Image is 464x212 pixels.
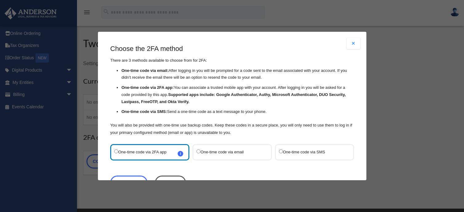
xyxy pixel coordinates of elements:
[121,109,167,114] strong: One-time code via SMS:
[114,149,118,153] input: One-time code via 2FA appi
[110,44,354,54] h3: Choose the 2FA method
[178,151,183,156] span: i
[121,92,345,104] strong: Supported apps include: Google Authenticator, Authy, Microsoft Authenticator, DUO Security, Lastp...
[121,68,168,73] strong: One-time code via email:
[121,84,354,105] li: You can associate a trusted mobile app with your account. After logging in you will be asked for ...
[279,149,283,153] input: One-time code via SMS
[121,67,354,81] li: After logging in you will be prompted for a code sent to the email associated with your account. ...
[347,38,360,49] button: Close modal
[279,148,344,156] label: One-time code via SMS
[121,108,354,115] li: Send a one-time code as a text message to your phone.
[110,176,147,190] a: Next Step
[121,85,174,90] strong: One-time code via 2FA app:
[196,149,200,153] input: One-time code via email
[196,148,261,156] label: One-time code via email
[110,44,354,136] div: There are 3 methods available to choose from for 2FA:
[110,122,354,136] p: You will also be provided with one-time use backup codes. Keep these codes in a secure place, you...
[114,148,179,156] label: One-time code via 2FA app
[155,176,186,190] button: Close this dialog window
